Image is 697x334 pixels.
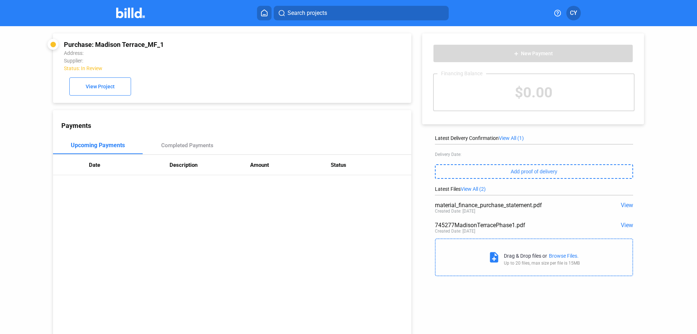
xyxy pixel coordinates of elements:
[435,186,633,192] div: Latest Files
[461,186,486,192] span: View All (2)
[504,261,580,266] div: Up to 20 files, max size per file is 15MB
[435,209,475,214] div: Created Date: [DATE]
[86,84,115,90] span: View Project
[161,142,213,149] div: Completed Payments
[435,152,633,157] div: Delivery Date:
[549,253,579,259] div: Browse Files.
[64,65,333,71] div: Status: In Review
[435,135,633,141] div: Latest Delivery Confirmation
[288,9,327,17] span: Search projects
[116,8,145,18] img: Billd Company Logo
[621,202,633,209] span: View
[504,253,547,259] div: Drag & Drop files or
[435,229,475,234] div: Created Date: [DATE]
[61,122,411,129] div: Payments
[435,222,594,229] div: 745277MadisonTerracePhase1.pdf
[434,74,634,110] div: $0.00
[513,51,519,57] mat-icon: add
[64,50,333,56] div: Address:
[488,251,500,263] mat-icon: note_add
[521,51,553,57] span: New Payment
[170,155,250,175] th: Description
[64,58,333,64] div: Supplier:
[435,202,594,209] div: material_finance_purchase_statement.pdf
[499,135,524,141] span: View All (1)
[250,155,331,175] th: Amount
[71,142,125,149] div: Upcoming Payments
[570,9,577,17] span: CY
[331,155,411,175] th: Status
[437,71,486,76] div: Financing Balance
[621,222,633,229] span: View
[64,41,333,48] div: Purchase: Madison Terrace_MF_1
[89,155,170,175] th: Date
[511,169,557,174] span: Add proof of delivery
